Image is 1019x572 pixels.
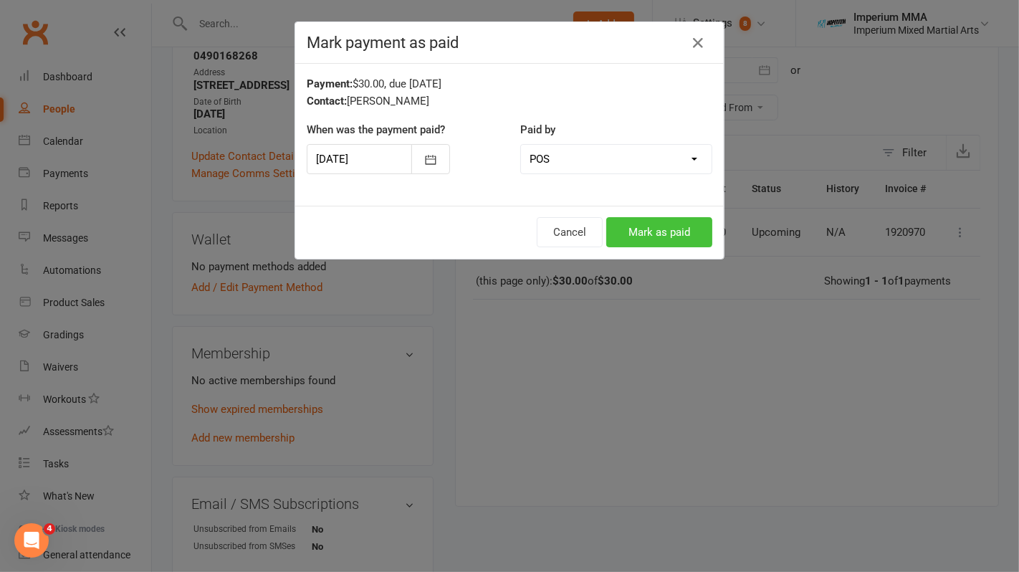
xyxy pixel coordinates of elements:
[686,32,709,54] button: Close
[307,75,712,92] div: $30.00, due [DATE]
[44,523,55,535] span: 4
[307,77,353,90] strong: Payment:
[307,34,712,52] h4: Mark payment as paid
[520,121,555,138] label: Paid by
[307,92,712,110] div: [PERSON_NAME]
[14,523,49,558] iframe: Intercom live chat
[537,217,603,247] button: Cancel
[307,95,347,108] strong: Contact:
[307,121,445,138] label: When was the payment paid?
[606,217,712,247] button: Mark as paid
